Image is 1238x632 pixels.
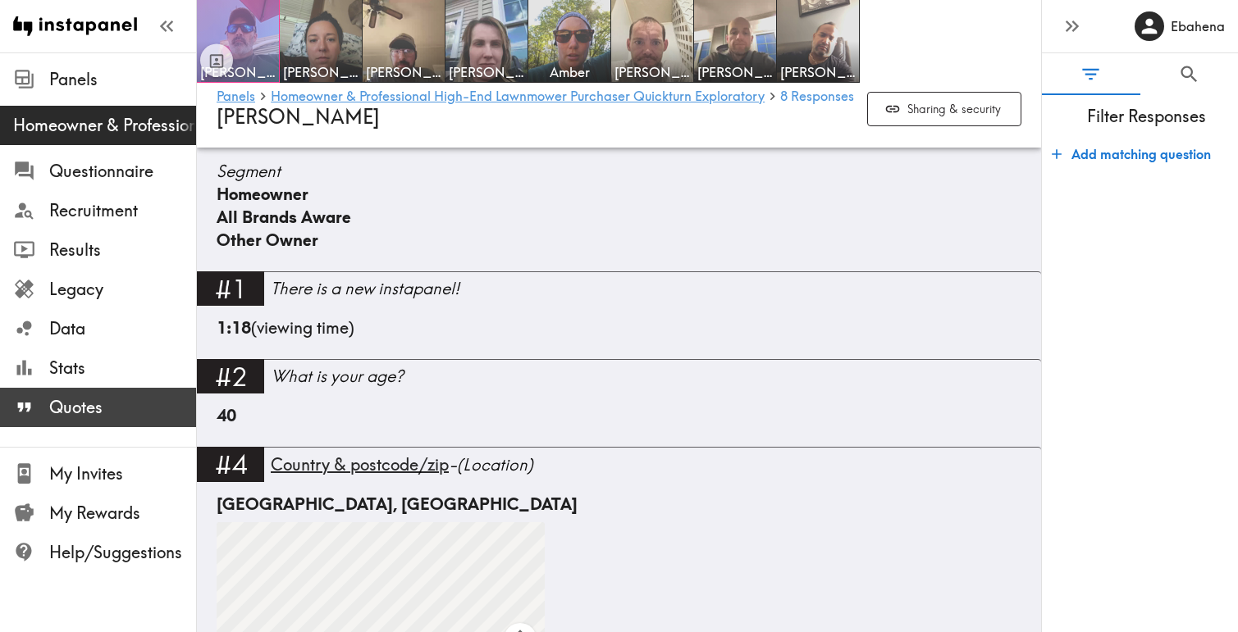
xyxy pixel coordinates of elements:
[200,44,233,77] button: Toggle between responses and questions
[49,541,196,564] span: Help/Suggestions
[217,89,255,105] a: Panels
[271,277,1041,300] div: There is a new instapanel!
[49,357,196,380] span: Stats
[1045,138,1217,171] button: Add matching question
[217,207,351,227] span: All Brands Aware
[197,271,264,306] div: #1
[217,317,251,338] b: 1:18
[217,230,318,250] span: Other Owner
[217,404,1021,447] div: 40
[217,104,380,129] span: [PERSON_NAME]
[49,278,196,301] span: Legacy
[13,114,196,137] span: Homeowner & Professional High-End Lawnmower Purchaser Quickturn Exploratory
[366,63,441,81] span: [PERSON_NAME]
[614,63,690,81] span: [PERSON_NAME]
[271,365,1041,388] div: What is your age?
[217,160,1021,183] span: Segment
[197,359,1041,404] a: #2What is your age?
[780,89,854,105] a: 8 Responses
[217,184,308,204] span: Homeowner
[49,239,196,261] span: Results
[49,462,196,485] span: My Invites
[780,63,856,81] span: [PERSON_NAME]
[49,502,196,525] span: My Rewards
[49,199,196,222] span: Recruitment
[449,63,524,81] span: [PERSON_NAME]
[867,92,1021,127] button: Sharing & security
[49,396,196,419] span: Quotes
[197,359,264,393] div: #2
[271,453,1041,476] div: - (Location)
[217,316,1021,359] div: (viewing time)
[49,68,196,91] span: Panels
[217,493,1021,516] div: [GEOGRAPHIC_DATA], [GEOGRAPHIC_DATA]
[197,447,264,481] div: #4
[697,63,773,81] span: [PERSON_NAME]
[197,447,1041,492] a: #4Country & postcode/zip-(Location)
[271,454,449,475] span: Country & postcode/zip
[532,63,607,81] span: Amber
[200,63,276,81] span: [PERSON_NAME]
[283,63,359,81] span: [PERSON_NAME]
[1042,53,1140,95] button: Filter Responses
[1171,17,1225,35] h6: Ebahena
[1178,63,1200,85] span: Search
[271,89,765,105] a: Homeowner & Professional High-End Lawnmower Purchaser Quickturn Exploratory
[197,271,1041,316] a: #1There is a new instapanel!
[1055,105,1238,128] span: Filter Responses
[49,160,196,183] span: Questionnaire
[780,89,854,102] span: 8 Responses
[49,317,196,340] span: Data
